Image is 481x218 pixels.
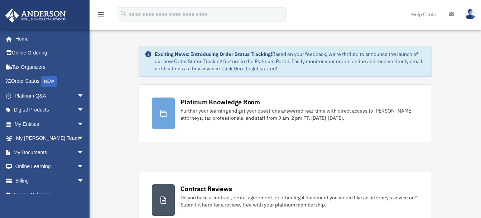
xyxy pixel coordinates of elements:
[5,103,95,117] a: Digital Productsarrow_drop_down
[120,10,128,18] i: search
[155,51,272,57] strong: Exciting News: Introducing Order Status Tracking!
[77,145,91,160] span: arrow_drop_down
[139,84,432,142] a: Platinum Knowledge Room Further your learning and get your questions answered real-time with dire...
[77,174,91,188] span: arrow_drop_down
[5,131,95,146] a: My [PERSON_NAME] Teamarrow_drop_down
[181,98,260,106] div: Platinum Knowledge Room
[77,103,91,118] span: arrow_drop_down
[77,89,91,103] span: arrow_drop_down
[221,65,277,72] a: Click Here to get started!
[3,9,68,23] img: Anderson Advisors Platinum Portal
[5,117,95,131] a: My Entitiesarrow_drop_down
[181,194,418,208] div: Do you have a contract, rental agreement, or other legal document you would like an attorney's ad...
[41,76,57,87] div: NEW
[5,160,95,174] a: Online Learningarrow_drop_down
[155,51,425,72] div: Based on your feedback, we're thrilled to announce the launch of our new Order Status Tracking fe...
[97,10,105,19] i: menu
[77,117,91,132] span: arrow_drop_down
[77,131,91,146] span: arrow_drop_down
[181,184,232,193] div: Contract Reviews
[5,60,95,74] a: Tax Organizers
[5,145,95,160] a: My Documentsarrow_drop_down
[465,9,476,19] img: User Pic
[5,74,95,89] a: Order StatusNEW
[5,89,95,103] a: Platinum Q&Aarrow_drop_down
[5,174,95,188] a: Billingarrow_drop_down
[5,188,95,202] a: Events Calendar
[97,13,105,19] a: menu
[77,160,91,174] span: arrow_drop_down
[5,46,95,60] a: Online Ordering
[181,107,418,122] div: Further your learning and get your questions answered real-time with direct access to [PERSON_NAM...
[5,32,91,46] a: Home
